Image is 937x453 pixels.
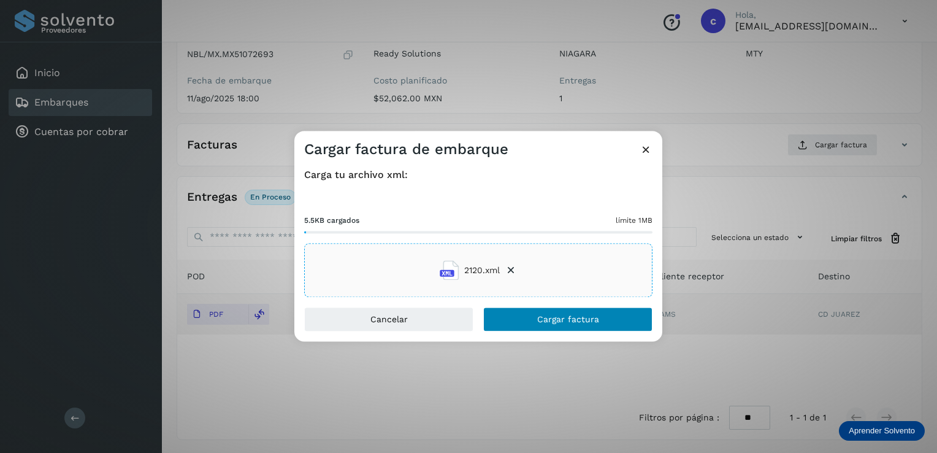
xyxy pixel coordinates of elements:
span: Cargar factura [537,316,599,324]
span: Cancelar [370,316,408,324]
div: Aprender Solvento [839,421,925,441]
h4: Carga tu archivo xml: [304,169,652,180]
span: 5.5KB cargados [304,215,359,226]
p: Aprender Solvento [849,426,915,436]
h3: Cargar factura de embarque [304,141,508,158]
span: 2120.xml [464,264,500,277]
button: Cargar factura [483,308,652,332]
span: límite 1MB [616,215,652,226]
button: Cancelar [304,308,473,332]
